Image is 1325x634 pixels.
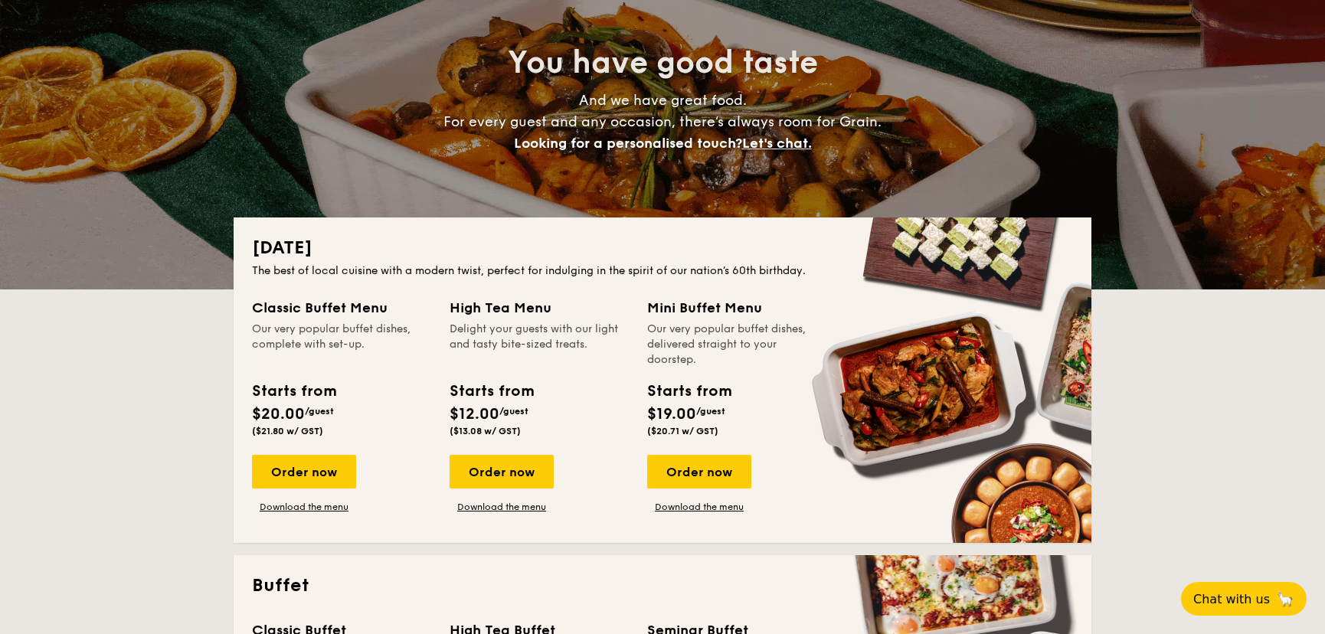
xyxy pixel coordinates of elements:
div: Starts from [647,380,731,403]
a: Download the menu [450,501,554,513]
div: Our very popular buffet dishes, complete with set-up. [252,322,431,368]
span: /guest [305,406,334,417]
div: The best of local cuisine with a modern twist, perfect for indulging in the spirit of our nation’... [252,263,1073,279]
div: High Tea Menu [450,297,629,319]
div: Order now [450,455,554,489]
div: Starts from [252,380,335,403]
span: Let's chat. [742,135,812,152]
span: /guest [696,406,725,417]
h2: [DATE] [252,236,1073,260]
span: ($13.08 w/ GST) [450,426,521,436]
span: $12.00 [450,405,499,423]
div: Our very popular buffet dishes, delivered straight to your doorstep. [647,322,826,368]
span: Looking for a personalised touch? [514,135,742,152]
span: ($21.80 w/ GST) [252,426,323,436]
div: Order now [647,455,751,489]
div: Starts from [450,380,533,403]
h2: Buffet [252,574,1073,598]
span: And we have great food. For every guest and any occasion, there’s always room for Grain. [443,92,882,152]
span: 🦙 [1276,590,1294,608]
span: /guest [499,406,528,417]
a: Download the menu [647,501,751,513]
span: You have good taste [508,44,818,81]
a: Download the menu [252,501,356,513]
span: $19.00 [647,405,696,423]
div: Order now [252,455,356,489]
button: Chat with us🦙 [1181,582,1307,616]
div: Delight your guests with our light and tasty bite-sized treats. [450,322,629,368]
span: ($20.71 w/ GST) [647,426,718,436]
span: $20.00 [252,405,305,423]
span: Chat with us [1193,592,1270,606]
div: Classic Buffet Menu [252,297,431,319]
div: Mini Buffet Menu [647,297,826,319]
